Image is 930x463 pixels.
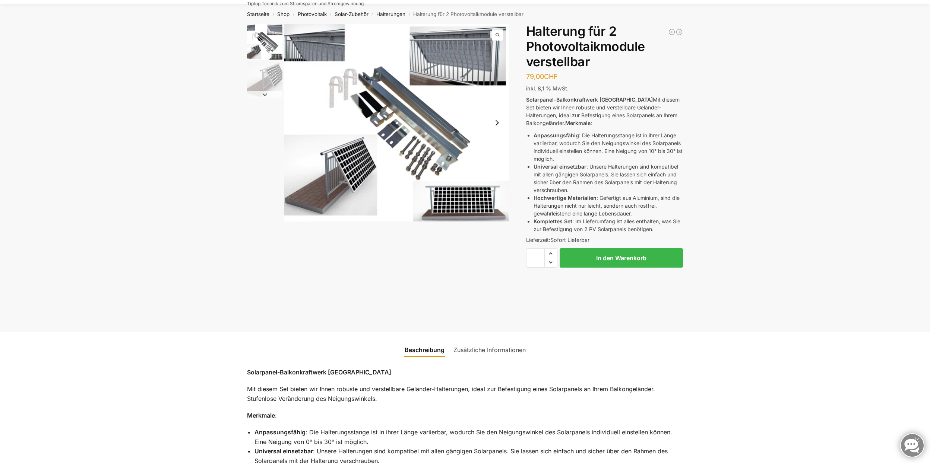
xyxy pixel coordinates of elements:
input: Produktmenge [526,248,545,268]
bdi: 79,00 [526,73,558,80]
button: Next slide [489,115,505,131]
a: Halterungen [376,11,405,17]
p: Tiptop Technik zum Stromsparen und Stromgewinnung [247,1,364,6]
span: / [269,12,277,17]
li: 2 / 2 [245,61,282,98]
strong: Solarpanel-Balkonkraftwerk [GEOGRAPHIC_DATA] [247,368,391,376]
li: : Unsere Halterungen sind kompatibel mit allen gängigen Solarpanels. Sie lassen sich einfach und ... [534,163,683,194]
li: : Im Lieferumfang ist alles enthalten, was Sie zur Befestigung von 2 PV Solarpanels benötigen. [534,217,683,233]
li: : Die Halterungsstange ist in ihrer Länge variierbar, wodurch Sie den Neigungswinkel des Solarpan... [254,428,683,447]
img: Halterung-Balkonkraftwerk [247,62,282,98]
a: Zusätzliche Informationen [449,341,530,359]
li: : Gefertigt aus Aluminium, sind die Halterungen nicht nur leicht, sondern auch rostfrei, gewährle... [534,194,683,217]
a: Startseite [247,11,269,17]
span: CHF [544,73,558,80]
iframe: Sicherer Rahmen für schnelle Bezahlvorgänge [525,272,684,315]
a: Beschreibung [400,341,449,359]
img: Aufstaenderung-Balkonkraftwerk_713x [284,24,509,221]
span: / [405,12,413,17]
span: Reduce quantity [545,258,557,267]
span: / [368,12,376,17]
strong: Anpassungsfähig [254,428,306,436]
strong: Anpassungsfähig [534,132,579,138]
strong: Merkmale [247,412,275,419]
a: Photovoltaik [298,11,327,17]
li: 1 / 2 [284,24,509,221]
span: inkl. 8,1 % MwSt. [526,85,569,92]
strong: Hochwertige Materialien [534,195,597,201]
a: Shop [277,11,290,17]
a: Solar-Zubehör [335,11,368,17]
strong: Solarpanel-Balkonkraftwerk [GEOGRAPHIC_DATA] [526,96,653,103]
img: Aufstaenderung-Balkonkraftwerk_713x [247,24,282,60]
p: : [247,411,683,421]
span: Sofort Lieferbar [550,237,589,243]
a: Aufstaenderung Balkonkraftwerk 713xAufstaenderung [284,24,509,221]
button: Next slide [247,91,282,98]
li: 1 / 2 [245,24,282,61]
button: In den Warenkorb [560,248,683,268]
h1: Halterung für 2 Photovoltaikmodule verstellbar [526,24,683,69]
span: / [290,12,297,17]
nav: Breadcrumb [234,4,696,24]
strong: Universal einsetzbar [254,447,313,455]
span: / [327,12,335,17]
p: Mit diesem Set bieten wir Ihnen robuste und verstellbare Geländer-Halterungen, ideal zur Befestig... [247,384,683,403]
li: : Die Halterungsstange ist in ihrer Länge variierbar, wodurch Sie den Neigungswinkel des Solarpan... [534,131,683,163]
span: Increase quantity [545,249,557,258]
strong: Universal einsetzbar [534,163,586,170]
a: Aufständerung Terrasse Flachdach für 1 Solarmodul Schwarz Restposten [676,28,683,36]
span: Lieferzeit: [526,237,589,243]
p: Mit diesem Set bieten wir Ihnen robuste und verstellbare Geländer-Halterungen, ideal zur Befestig... [526,96,683,127]
strong: Merkmale [565,120,591,126]
a: Halterung für 1 Photovoltaik Module verstellbar [668,28,676,36]
strong: Komplettes Set [534,218,572,224]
